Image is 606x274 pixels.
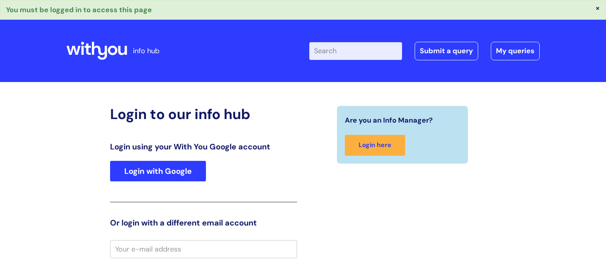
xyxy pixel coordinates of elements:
h2: Login to our info hub [110,106,297,123]
a: Submit a query [415,42,478,60]
input: Your e-mail address [110,240,297,258]
p: info hub [133,45,159,57]
a: My queries [491,42,540,60]
span: Are you an Info Manager? [345,114,433,127]
button: × [595,4,600,11]
a: Login with Google [110,161,206,181]
a: Login here [345,135,405,156]
input: Search [309,42,402,60]
h3: Login using your With You Google account [110,142,297,151]
h3: Or login with a different email account [110,218,297,227]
